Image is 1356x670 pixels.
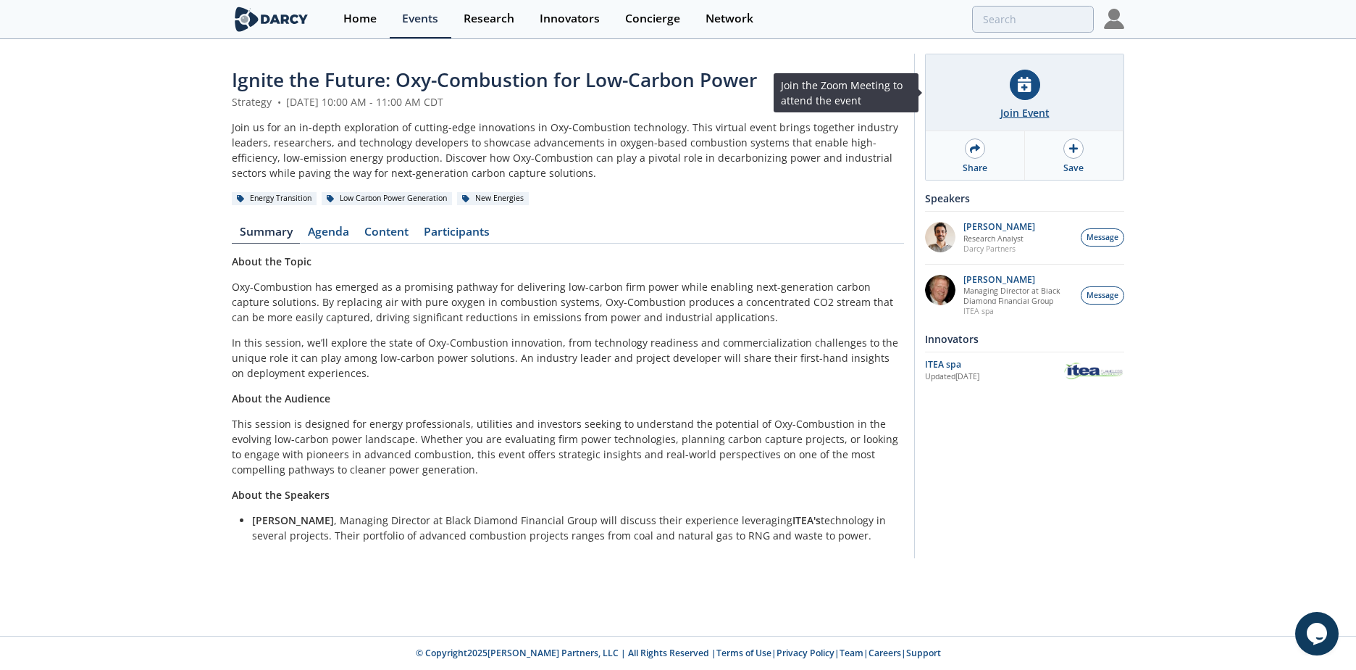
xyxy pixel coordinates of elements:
[963,233,1035,244] p: Research Analyst
[972,6,1094,33] input: Advanced Search
[963,162,987,175] div: Share
[1295,612,1342,655] iframe: chat widget
[300,226,356,244] a: Agenda
[464,13,514,25] div: Research
[232,279,904,325] p: Oxy-Combustion has emerged as a promising pathway for delivering low-carbon firm power while enab...
[906,647,941,659] a: Support
[792,513,821,527] strong: ITEA's
[1104,9,1124,29] img: Profile
[925,222,955,252] img: e78dc165-e339-43be-b819-6f39ce58aec6
[1000,105,1050,120] div: Join Event
[963,286,1073,306] p: Managing Director at Black Diamond Financial Group
[963,244,1035,254] p: Darcy Partners
[232,192,317,205] div: Energy Transition
[232,94,904,109] div: Strategy [DATE] 10:00 AM - 11:00 AM CDT
[1081,286,1124,305] button: Message
[232,488,330,502] strong: About the Speakers
[925,186,1124,211] div: Speakers
[402,13,438,25] div: Events
[706,13,753,25] div: Network
[343,13,377,25] div: Home
[232,226,300,244] a: Summary
[925,326,1124,352] div: Innovators
[232,7,311,32] img: logo-wide.svg
[232,392,330,405] strong: About the Audience
[232,120,904,181] div: Join us for an in-depth exploration of cutting-edge innovations in Oxy-Combustion technology. Thi...
[1063,162,1084,175] div: Save
[252,513,894,543] li: , Managing Director at Black Diamond Financial Group will discuss their experience leveraging tec...
[963,306,1073,316] p: ITEA spa
[232,255,311,268] strong: About the Topic
[232,335,904,381] p: In this session, we’ll explore the state of Oxy-Combustion innovation, from technology readiness ...
[925,371,1063,383] div: Updated [DATE]
[416,226,497,244] a: Participants
[840,647,863,659] a: Team
[925,357,1124,383] a: ITEA spa Updated[DATE] ITEA spa
[869,647,901,659] a: Careers
[963,275,1073,285] p: [PERSON_NAME]
[1063,360,1124,381] img: ITEA spa
[625,13,680,25] div: Concierge
[925,358,1063,371] div: ITEA spa
[925,275,955,305] img: 5c882eca-8b14-43be-9dc2-518e113e9a37
[142,647,1214,660] p: © Copyright 2025 [PERSON_NAME] Partners, LLC | All Rights Reserved | | | | |
[1087,232,1118,244] span: Message
[1081,228,1124,247] button: Message
[232,416,904,477] p: This session is designed for energy professionals, utilities and investors seeking to understand ...
[252,513,334,527] strong: [PERSON_NAME]
[275,95,283,109] span: •
[777,647,834,659] a: Privacy Policy
[963,222,1035,232] p: [PERSON_NAME]
[322,192,452,205] div: Low Carbon Power Generation
[232,67,757,93] span: Ignite the Future: Oxy-Combustion for Low-Carbon Power
[1087,290,1118,302] span: Message
[356,226,416,244] a: Content
[716,647,771,659] a: Terms of Use
[540,13,600,25] div: Innovators
[457,192,529,205] div: New Energies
